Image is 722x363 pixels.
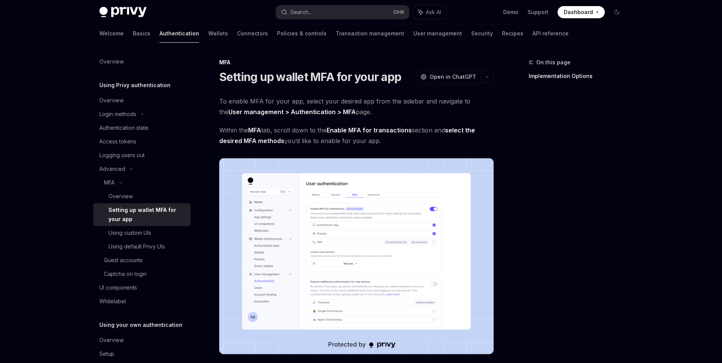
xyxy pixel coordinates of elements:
div: UI components [99,283,137,292]
a: Implementation Options [529,70,629,82]
a: Using custom UIs [93,226,191,240]
div: Setting up wallet MFA for your app [108,205,186,224]
strong: Enable MFA for transactions [327,126,412,134]
button: Toggle dark mode [611,6,623,18]
a: Welcome [99,24,124,43]
a: Dashboard [558,6,605,18]
button: Ask AI [413,5,446,19]
a: Overview [93,189,191,203]
div: Authentication state [99,123,148,132]
a: Logging users out [93,148,191,162]
div: MFA [219,59,494,66]
div: Guest accounts [104,256,143,265]
div: Using custom UIs [108,228,151,237]
a: Recipes [502,24,523,43]
a: Access tokens [93,135,191,148]
div: Logging users out [99,151,145,160]
div: Setup [99,349,114,358]
a: Connectors [237,24,268,43]
a: Setup [93,347,191,361]
a: Demo [503,8,518,16]
a: Setting up wallet MFA for your app [93,203,191,226]
a: Transaction management [336,24,404,43]
div: Whitelabel [99,297,126,306]
a: Policies & controls [277,24,327,43]
a: Basics [133,24,150,43]
div: Overview [108,192,133,201]
div: Login methods [99,110,136,119]
div: Access tokens [99,137,136,146]
h1: Setting up wallet MFA for your app [219,70,402,84]
a: Captcha on login [93,267,191,281]
button: Open in ChatGPT [416,70,481,83]
div: Overview [99,336,124,345]
span: Within the tab, scroll down to the section and you’d like to enable for your app. [219,125,494,146]
h5: Using Privy authentication [99,81,171,90]
a: Overview [93,55,191,68]
a: Overview [93,333,191,347]
a: Guest accounts [93,253,191,267]
img: images/MFA2.png [219,158,494,354]
a: Security [471,24,493,43]
a: Using default Privy UIs [93,240,191,253]
a: Overview [93,94,191,107]
div: MFA [104,178,115,187]
a: Support [528,8,548,16]
span: Ctrl K [393,9,405,15]
a: UI components [93,281,191,295]
span: To enable MFA for your app, select your desired app from the sidebar and navigate to the page. [219,96,494,117]
span: Dashboard [564,8,593,16]
div: Overview [99,96,124,105]
img: dark logo [99,7,147,18]
a: Whitelabel [93,295,191,308]
div: Advanced [99,164,125,174]
button: Search...CtrlK [276,5,409,19]
div: Search... [290,8,312,17]
strong: User management > Authentication > MFA [228,108,356,116]
span: Ask AI [426,8,441,16]
h5: Using your own authentication [99,320,182,330]
a: Wallets [208,24,228,43]
span: Open in ChatGPT [430,73,476,81]
a: Authentication state [93,121,191,135]
div: Overview [99,57,124,66]
div: Captcha on login [104,269,147,279]
a: Authentication [159,24,199,43]
div: Using default Privy UIs [108,242,165,251]
a: API reference [532,24,569,43]
a: User management [413,24,462,43]
span: On this page [536,58,571,67]
strong: MFA [248,126,261,134]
